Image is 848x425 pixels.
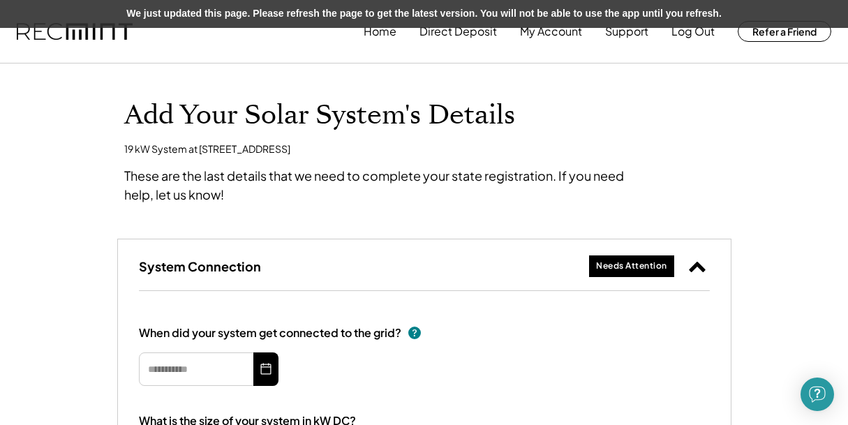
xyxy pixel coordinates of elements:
div: 19 kW System at [STREET_ADDRESS] [124,142,290,156]
img: recmint-logotype%403x.png [17,23,133,40]
div: Open Intercom Messenger [801,378,834,411]
button: My Account [520,17,582,45]
h1: Add Your Solar System's Details [124,99,724,132]
button: Home [364,17,396,45]
button: Log Out [671,17,715,45]
div: Needs Attention [596,260,667,272]
button: Refer a Friend [738,21,831,42]
button: Support [605,17,648,45]
div: When did your system get connected to the grid? [139,326,401,341]
button: Direct Deposit [419,17,497,45]
div: These are the last details that we need to complete your state registration. If you need help, le... [124,166,648,204]
h3: System Connection [139,258,261,274]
